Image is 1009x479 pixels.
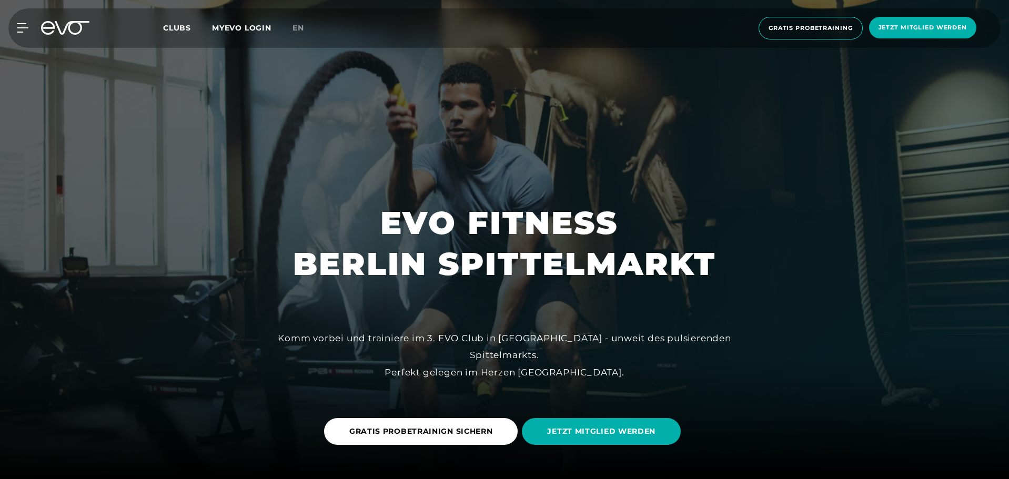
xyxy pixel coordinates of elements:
a: en [292,22,317,34]
a: Clubs [163,23,212,33]
span: Clubs [163,23,191,33]
span: JETZT MITGLIED WERDEN [547,426,655,437]
span: Gratis Probetraining [769,24,853,33]
a: Jetzt Mitglied werden [866,17,980,39]
a: Gratis Probetraining [755,17,866,39]
a: GRATIS PROBETRAINIGN SICHERN [324,410,522,453]
span: en [292,23,304,33]
h1: EVO FITNESS BERLIN SPITTELMARKT [293,202,716,284]
span: Jetzt Mitglied werden [879,23,967,32]
a: MYEVO LOGIN [212,23,271,33]
a: JETZT MITGLIED WERDEN [522,410,685,453]
span: GRATIS PROBETRAINIGN SICHERN [349,426,493,437]
div: Komm vorbei und trainiere im 3. EVO Club in [GEOGRAPHIC_DATA] - unweit des pulsierenden Spittelma... [268,330,741,381]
